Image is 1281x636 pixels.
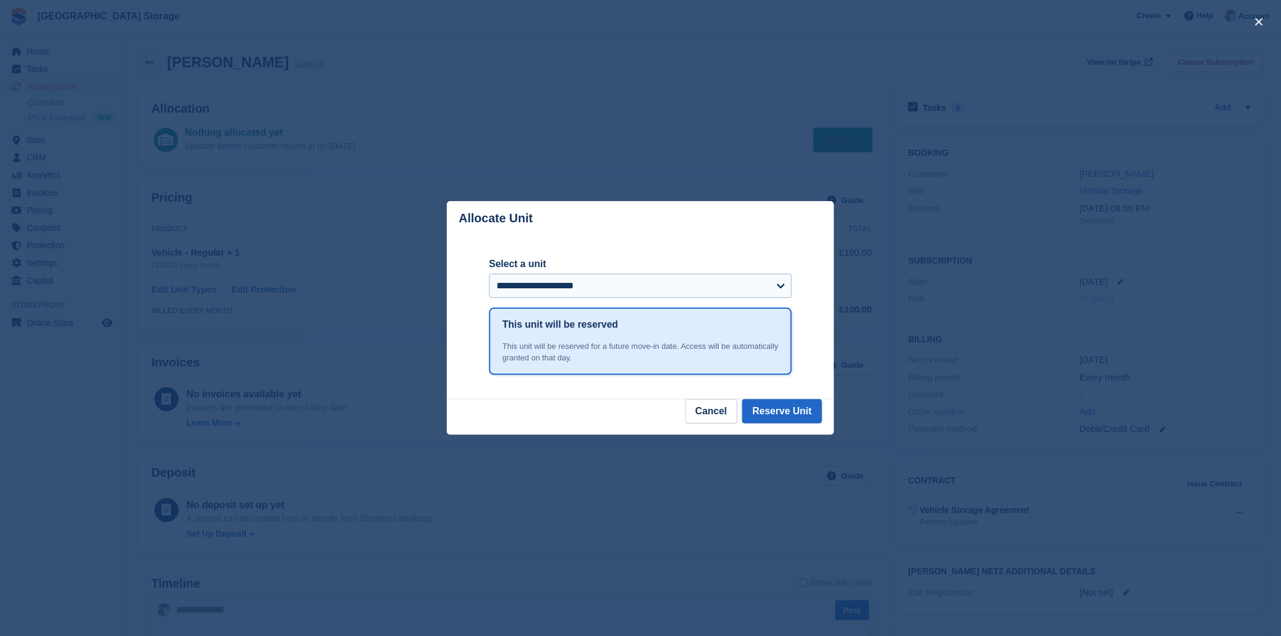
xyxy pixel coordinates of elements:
p: Allocate Unit [459,211,533,225]
button: close [1250,12,1269,31]
button: Cancel [685,399,737,423]
button: Reserve Unit [742,399,822,423]
div: This unit will be reserved for a future move-in date. Access will be automatically granted on tha... [502,340,779,364]
label: Select a unit [489,257,792,271]
h1: This unit will be reserved [502,317,618,332]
